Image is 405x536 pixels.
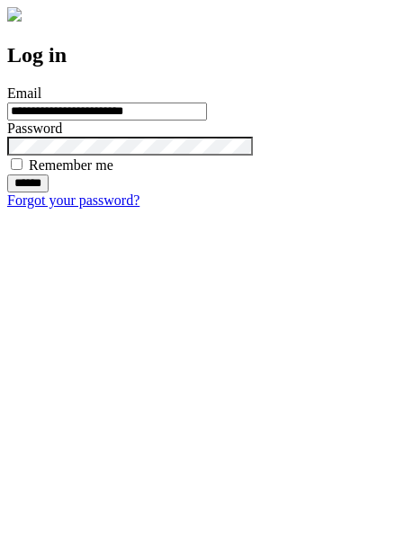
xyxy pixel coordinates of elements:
[7,192,139,208] a: Forgot your password?
[7,7,22,22] img: logo-4e3dc11c47720685a147b03b5a06dd966a58ff35d612b21f08c02c0306f2b779.png
[7,85,41,101] label: Email
[7,43,398,67] h2: Log in
[7,121,62,136] label: Password
[29,157,113,173] label: Remember me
